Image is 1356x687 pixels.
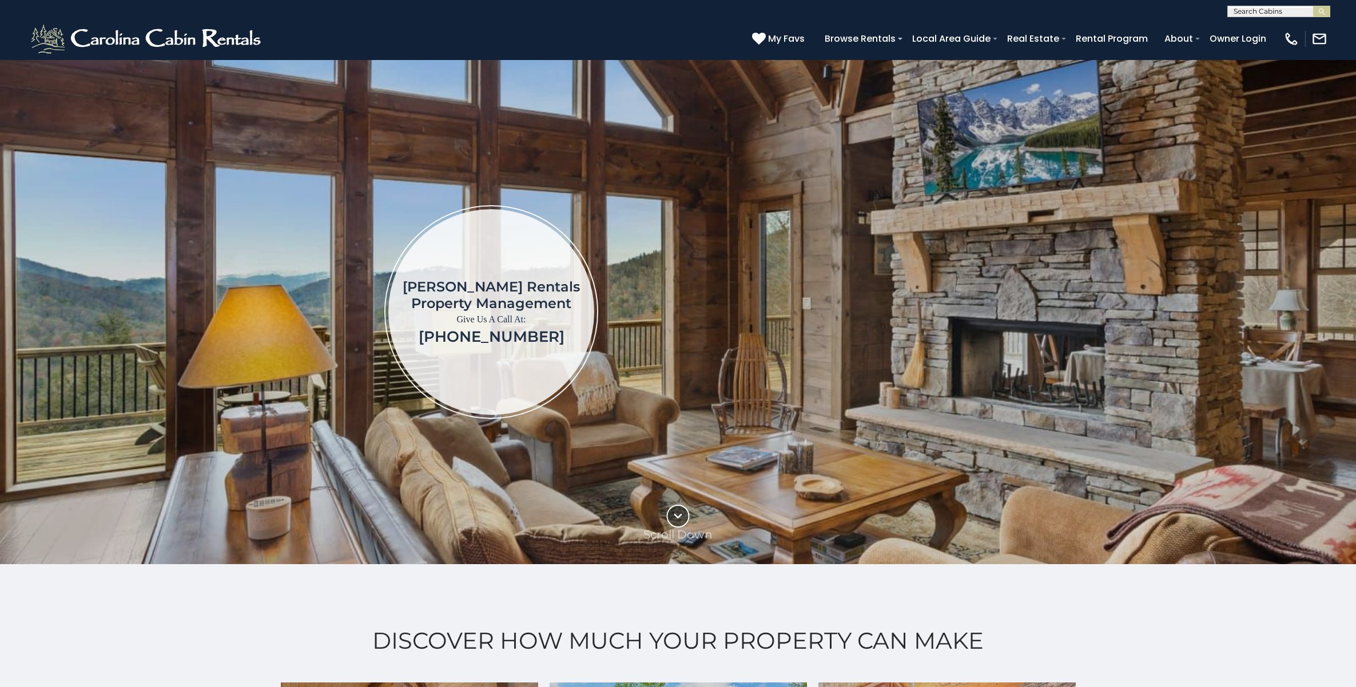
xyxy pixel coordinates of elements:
h2: Discover How Much Your Property Can Make [29,628,1327,654]
a: Owner Login [1204,29,1272,49]
p: Scroll Down [643,528,713,541]
img: mail-regular-white.png [1311,31,1327,47]
a: Rental Program [1070,29,1154,49]
p: Give Us A Call At: [403,311,580,327]
h1: [PERSON_NAME] Rentals Property Management [403,278,580,311]
iframe: New Contact Form [782,94,1156,530]
a: About [1159,29,1199,49]
a: Local Area Guide [906,29,996,49]
img: White-1-2.png [29,22,266,56]
img: phone-regular-white.png [1283,31,1299,47]
span: My Favs [768,31,805,46]
a: Browse Rentals [819,29,901,49]
a: Real Estate [1001,29,1065,49]
a: My Favs [752,31,808,46]
a: [PHONE_NUMBER] [419,327,564,346]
